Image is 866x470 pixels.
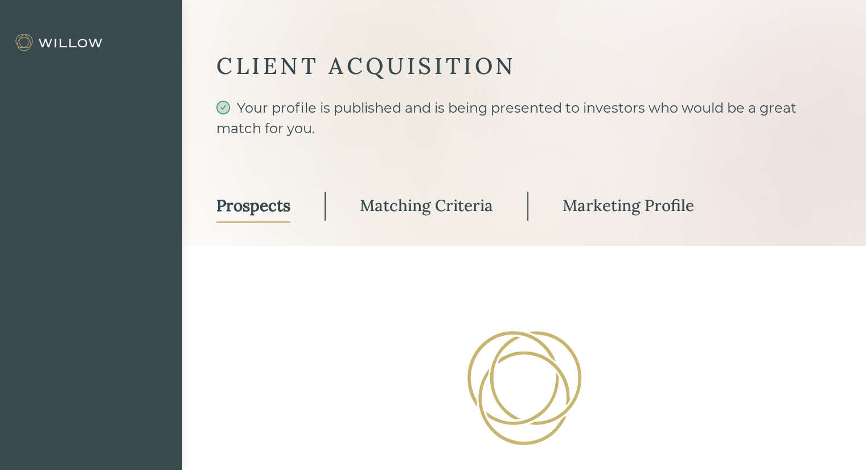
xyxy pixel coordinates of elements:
[216,195,290,216] div: Prospects
[216,51,832,81] div: CLIENT ACQUISITION
[563,195,694,216] div: Marketing Profile
[563,189,694,223] a: Marketing Profile
[216,101,230,114] span: check-circle
[216,189,290,223] a: Prospects
[360,195,493,216] div: Matching Criteria
[216,98,832,159] div: Your profile is published and is being presented to investors who would be a great match for you.
[448,312,600,464] img: Loading!
[360,189,493,223] a: Matching Criteria
[14,34,105,52] img: Willow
